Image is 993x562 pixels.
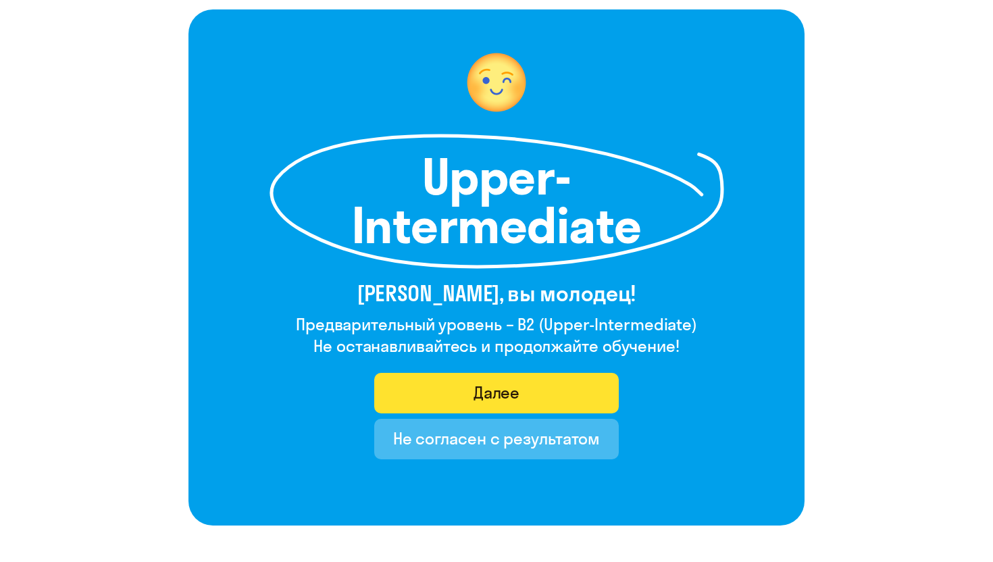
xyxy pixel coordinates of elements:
img: level [456,42,537,123]
button: Не согласен с результатом [374,419,619,459]
h4: Предварительный уровень – B2 (Upper-Intermediate) [296,313,697,335]
h3: [PERSON_NAME], вы молодец! [296,280,697,307]
div: Не согласен с результатом [393,428,601,449]
h1: Upper-Intermediate [341,153,652,250]
button: Далее [374,373,619,413]
div: Далее [474,382,520,403]
h4: Не останавливайтесь и продолжайте обучение! [296,335,697,357]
